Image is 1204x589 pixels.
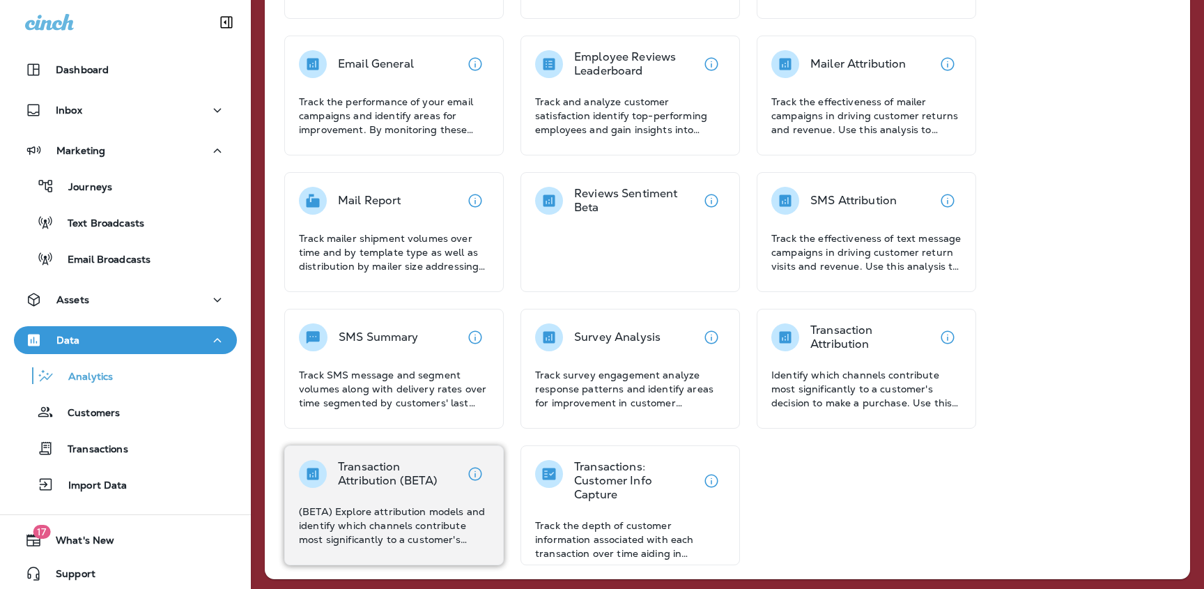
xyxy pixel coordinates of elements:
button: Collapse Sidebar [207,8,246,36]
p: Transaction Attribution [810,323,934,351]
p: Inbox [56,105,82,116]
p: Track the effectiveness of mailer campaigns in driving customer returns and revenue. Use this ana... [771,95,962,137]
button: View details [461,50,489,78]
p: Email Broadcasts [54,254,150,267]
p: Data [56,335,80,346]
button: Marketing [14,137,237,165]
p: Marketing [56,145,105,156]
p: Mail Report [338,194,401,208]
p: Transactions: Customer Info Capture [574,460,697,502]
p: Track and analyze customer satisfaction identify top-performing employees and gain insights into ... [535,95,725,137]
p: Reviews Sentiment Beta [574,187,697,215]
span: Support [42,568,95,585]
p: Analytics [54,371,113,384]
button: View details [697,467,725,495]
button: Inbox [14,96,237,124]
p: Transaction Attribution (BETA) [338,460,461,488]
button: Support [14,560,237,588]
p: Import Data [54,480,128,493]
button: View details [697,187,725,215]
span: What's New [42,535,114,551]
button: View details [461,187,489,215]
button: 17What's New [14,526,237,554]
p: Mailer Attribution [810,57,906,71]
p: Transactions [54,443,128,457]
p: SMS Attribution [810,194,897,208]
button: View details [934,323,962,351]
p: Email General [338,57,414,71]
p: (BETA) Explore attribution models and identify which channels contribute most significantly to a ... [299,505,489,546]
p: Assets [56,294,89,305]
span: 17 [33,525,50,539]
button: View details [461,323,489,351]
button: Email Broadcasts [14,244,237,273]
p: SMS Summary [339,330,419,344]
button: Data [14,326,237,354]
button: Import Data [14,470,237,499]
button: Analytics [14,361,237,390]
button: Journeys [14,171,237,201]
p: Identify which channels contribute most significantly to a customer's decision to make a purchase... [771,368,962,410]
button: View details [934,187,962,215]
p: Journeys [54,181,112,194]
button: View details [697,50,725,78]
p: Dashboard [56,64,109,75]
button: Assets [14,286,237,314]
p: Customers [54,407,120,420]
button: View details [697,323,725,351]
button: View details [461,460,489,488]
p: Track survey engagement analyze response patterns and identify areas for improvement in customer ... [535,368,725,410]
p: Employee Reviews Leaderboard [574,50,697,78]
button: View details [934,50,962,78]
p: Survey Analysis [574,330,661,344]
p: Track the performance of your email campaigns and identify areas for improvement. By monitoring t... [299,95,489,137]
p: Text Broadcasts [54,217,144,231]
button: Customers [14,397,237,427]
button: Transactions [14,434,237,463]
p: Track the effectiveness of text message campaigns in driving customer return visits and revenue. ... [771,231,962,273]
button: Text Broadcasts [14,208,237,237]
button: Dashboard [14,56,237,84]
p: Track SMS message and segment volumes along with delivery rates over time segmented by customers'... [299,368,489,410]
p: Track the depth of customer information associated with each transaction over time aiding in asse... [535,519,725,560]
p: Track mailer shipment volumes over time and by template type as well as distribution by mailer si... [299,231,489,273]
